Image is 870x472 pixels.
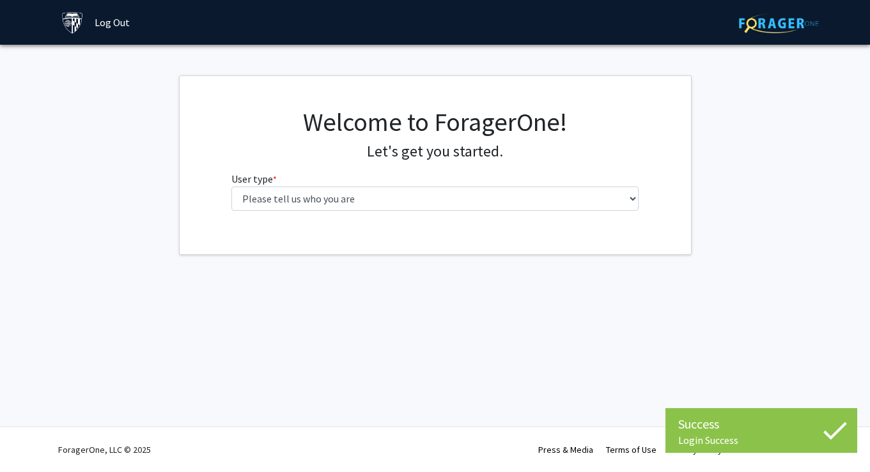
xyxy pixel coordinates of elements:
label: User type [231,171,277,187]
h1: Welcome to ForagerOne! [231,107,639,137]
h4: Let's get you started. [231,142,639,161]
img: Johns Hopkins University Logo [61,11,84,34]
a: Terms of Use [606,444,656,455]
img: ForagerOne Logo [739,13,819,33]
div: Login Success [678,434,844,446]
div: ForagerOne, LLC © 2025 [58,427,151,472]
div: Success [678,415,844,434]
iframe: Chat [816,415,860,462]
a: Press & Media [538,444,593,455]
